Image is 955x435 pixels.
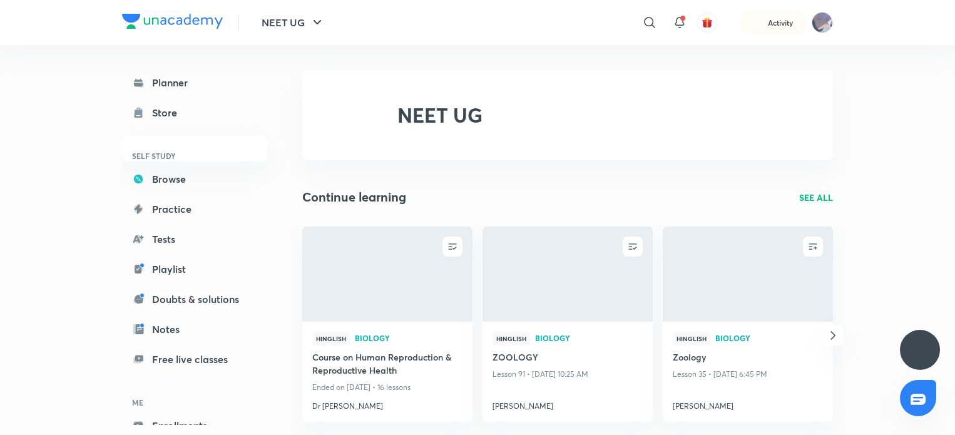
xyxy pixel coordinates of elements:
[122,166,267,192] a: Browse
[312,351,462,379] a: Course on Human Reproduction & Reproductive Health
[302,227,472,322] a: new-thumbnail
[493,366,643,382] p: Lesson 91 • [DATE] 10:25 AM
[122,14,223,29] img: Company Logo
[715,334,823,343] a: Biology
[673,351,823,366] a: Zoology
[661,225,834,322] img: new-thumbnail
[481,225,654,322] img: new-thumbnail
[302,188,406,207] h2: Continue learning
[312,379,462,396] p: Ended on [DATE] • 16 lessons
[300,225,474,322] img: new-thumbnail
[332,95,372,135] img: NEET UG
[397,103,483,127] h2: NEET UG
[715,334,823,342] span: Biology
[663,227,833,322] a: new-thumbnail
[753,15,764,30] img: activity
[122,197,267,222] a: Practice
[812,12,833,33] img: Narayan
[312,396,462,412] a: Dr [PERSON_NAME]
[152,105,185,120] div: Store
[122,287,267,312] a: Doubts & solutions
[912,342,927,357] img: ttu
[355,334,462,343] a: Biology
[122,347,267,372] a: Free live classes
[493,396,643,412] a: [PERSON_NAME]
[122,145,267,166] h6: SELF STUDY
[702,17,713,28] img: avatar
[493,351,643,366] a: ZOOLOGY
[122,14,223,32] a: Company Logo
[535,334,643,343] a: Biology
[122,227,267,252] a: Tests
[673,366,823,382] p: Lesson 35 • [DATE] 6:45 PM
[254,10,332,35] button: NEET UG
[673,396,823,412] a: [PERSON_NAME]
[122,257,267,282] a: Playlist
[122,392,267,413] h6: ME
[122,70,267,95] a: Planner
[673,332,710,345] span: Hinglish
[799,191,833,204] a: SEE ALL
[122,317,267,342] a: Notes
[483,227,653,322] a: new-thumbnail
[355,334,462,342] span: Biology
[312,332,350,345] span: Hinglish
[697,13,717,33] button: avatar
[535,334,643,342] span: Biology
[493,332,530,345] span: Hinglish
[122,100,267,125] a: Store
